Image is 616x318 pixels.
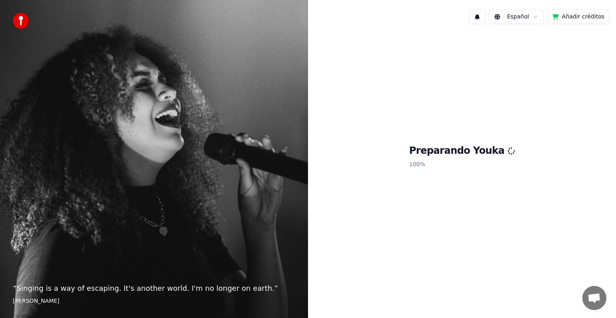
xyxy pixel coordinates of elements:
button: Añadir créditos [547,10,610,24]
p: 100 % [409,157,515,172]
p: “ Singing is a way of escaping. It's another world. I'm no longer on earth. ” [13,283,295,294]
h1: Preparando Youka [409,145,515,157]
img: youka [13,13,29,29]
footer: [PERSON_NAME] [13,297,295,305]
a: Chat abierto [582,286,606,310]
